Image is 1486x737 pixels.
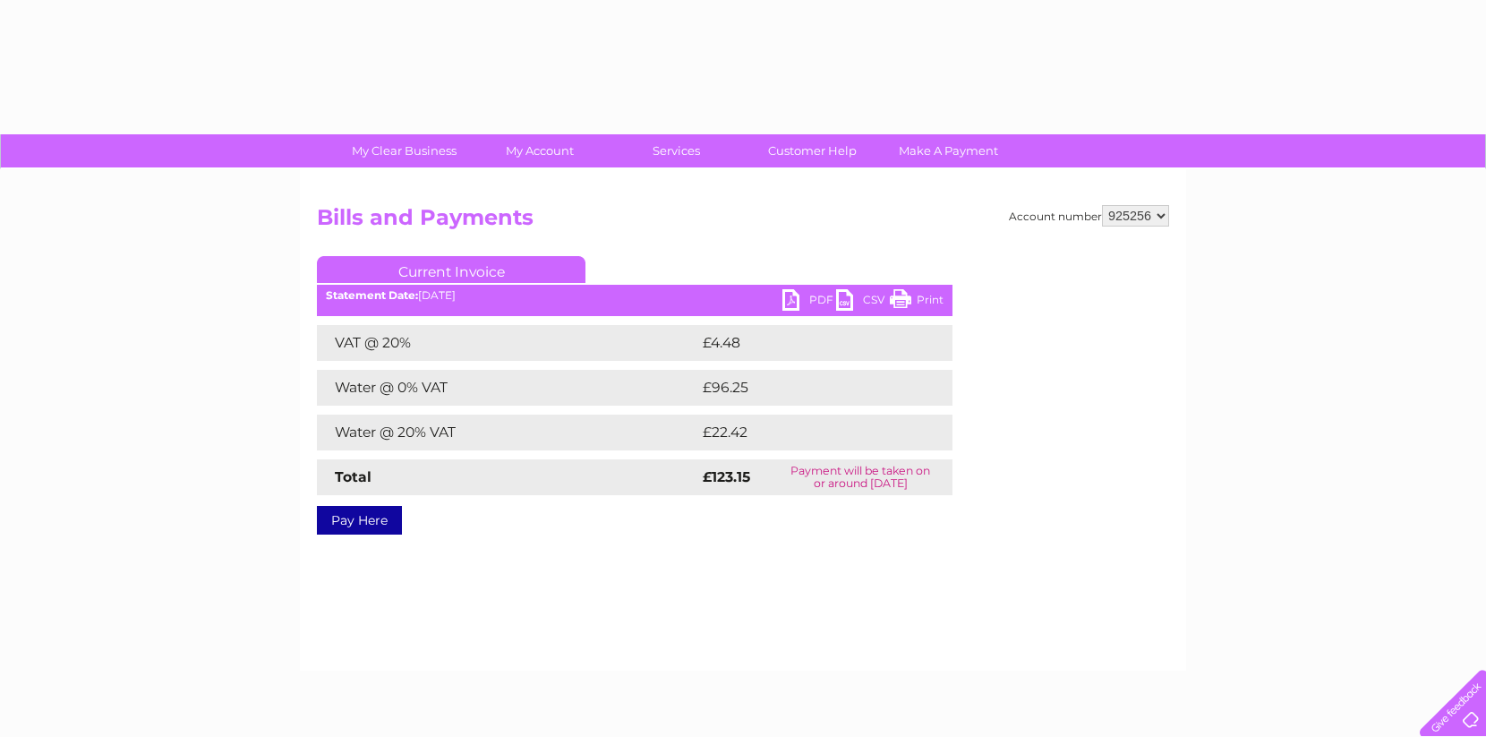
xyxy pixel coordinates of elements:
[1009,205,1169,227] div: Account number
[698,370,917,406] td: £96.25
[768,459,952,495] td: Payment will be taken on or around [DATE]
[703,468,750,485] strong: £123.15
[330,134,478,167] a: My Clear Business
[836,289,890,315] a: CSV
[317,370,698,406] td: Water @ 0% VAT
[335,468,371,485] strong: Total
[317,289,952,302] div: [DATE]
[317,205,1169,239] h2: Bills and Payments
[466,134,614,167] a: My Account
[782,289,836,315] a: PDF
[317,325,698,361] td: VAT @ 20%
[326,288,418,302] b: Statement Date:
[890,289,944,315] a: Print
[875,134,1022,167] a: Make A Payment
[317,415,698,450] td: Water @ 20% VAT
[698,415,916,450] td: £22.42
[739,134,886,167] a: Customer Help
[317,256,585,283] a: Current Invoice
[602,134,750,167] a: Services
[698,325,911,361] td: £4.48
[317,506,402,535] a: Pay Here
